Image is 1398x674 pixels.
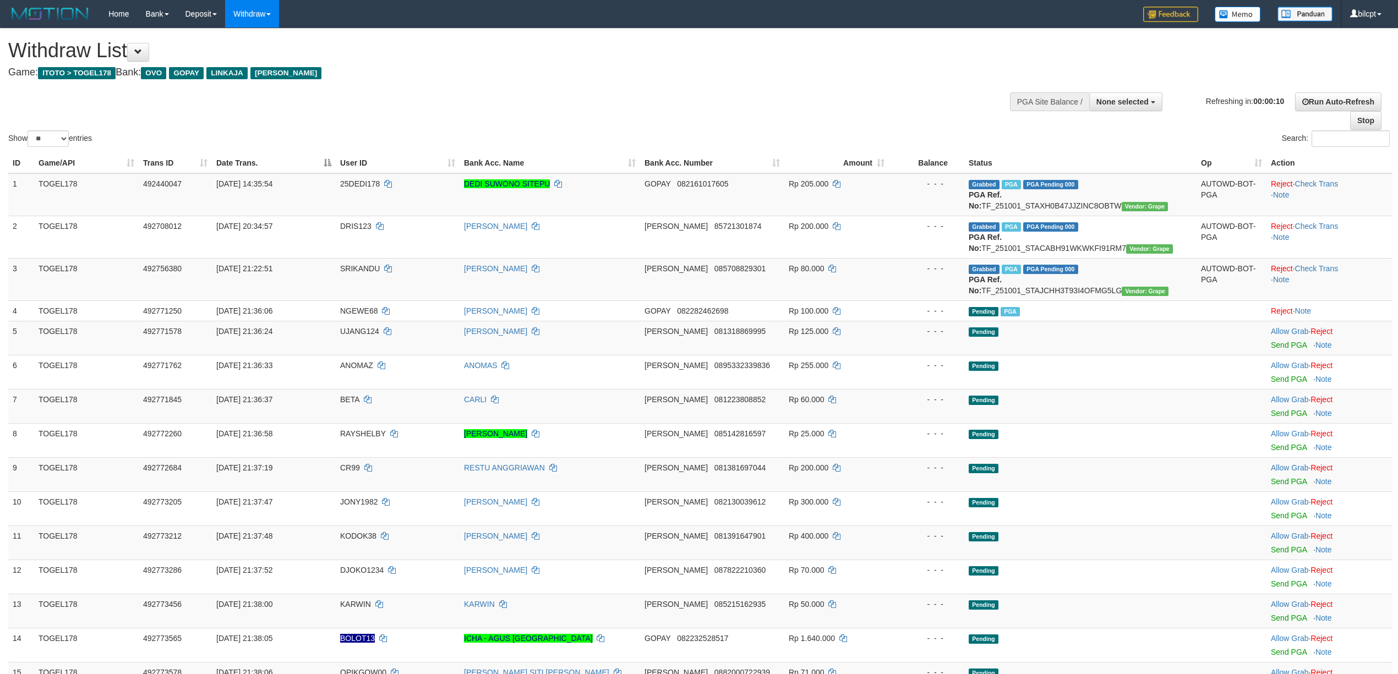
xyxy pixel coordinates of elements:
span: [DATE] 21:37:52 [216,566,272,574]
span: · [1271,429,1310,438]
span: PGA Pending [1023,265,1078,274]
a: Allow Grab [1271,531,1308,540]
span: [DATE] 21:37:48 [216,531,272,540]
span: Pending [969,327,998,337]
td: 11 [8,525,34,560]
a: [PERSON_NAME] [464,327,527,336]
span: Copy 081223808852 to clipboard [714,395,766,404]
td: TOGEL178 [34,173,139,216]
a: Send PGA [1271,648,1307,656]
th: Bank Acc. Number: activate to sort column ascending [640,153,784,173]
td: TOGEL178 [34,628,139,662]
a: Allow Grab [1271,463,1308,472]
span: · [1271,395,1310,404]
td: AUTOWD-BOT-PGA [1197,216,1266,258]
td: TOGEL178 [34,300,139,321]
td: 1 [8,173,34,216]
b: PGA Ref. No: [969,190,1002,210]
span: Rp 200.000 [789,463,828,472]
span: [PERSON_NAME] [645,361,708,370]
td: · [1266,389,1392,423]
td: · [1266,321,1392,355]
td: TOGEL178 [34,525,139,560]
a: CARLI [464,395,487,404]
span: CR99 [340,463,360,472]
span: 492771250 [143,306,182,315]
span: Pending [969,600,998,610]
div: - - - [893,326,960,337]
a: Note [1295,306,1312,315]
td: · [1266,594,1392,628]
span: [PERSON_NAME] [645,497,708,506]
a: Note [1315,341,1332,349]
a: ANOMAS [464,361,498,370]
a: Note [1273,190,1290,199]
span: 492772260 [143,429,182,438]
td: TF_251001_STAXH0B47JJZINC8OBTW [964,173,1197,216]
div: - - - [893,394,960,405]
td: · · [1266,173,1392,216]
a: Send PGA [1271,341,1307,349]
a: Reject [1310,566,1333,574]
span: [PERSON_NAME] [645,463,708,472]
span: Rp 125.000 [789,327,828,336]
span: Rp 60.000 [789,395,824,404]
span: Marked by bilcs1 [1002,222,1021,232]
span: [PERSON_NAME] [645,222,708,231]
td: 10 [8,491,34,525]
span: 25DEDI178 [340,179,380,188]
a: Send PGA [1271,375,1307,383]
img: panduan.png [1277,7,1333,21]
span: · [1271,463,1310,472]
td: · · [1266,216,1392,258]
th: Trans ID: activate to sort column ascending [139,153,212,173]
span: Marked by bilcs1 [1002,265,1021,274]
span: Copy 85721301874 to clipboard [714,222,762,231]
span: [DATE] 21:37:19 [216,463,272,472]
a: RESTU ANGGRIAWAN [464,463,545,472]
a: Stop [1350,111,1381,130]
a: Reject [1310,463,1333,472]
a: Allow Grab [1271,497,1308,506]
td: · [1266,423,1392,457]
a: [PERSON_NAME] [464,306,527,315]
td: TOGEL178 [34,560,139,594]
span: Rp 100.000 [789,306,828,315]
span: [DATE] 21:38:05 [216,634,272,643]
span: [PERSON_NAME] [645,600,708,609]
td: 2 [8,216,34,258]
th: User ID: activate to sort column ascending [336,153,460,173]
span: [PERSON_NAME] [250,67,321,79]
span: · [1271,566,1310,574]
td: TF_251001_STACABH91WKWKFI91RM7 [964,216,1197,258]
input: Search: [1312,130,1390,147]
a: Note [1315,511,1332,520]
span: Copy 081391647901 to clipboard [714,531,766,540]
span: · [1271,497,1310,506]
td: TOGEL178 [34,491,139,525]
span: Marked by bilcs1 [1002,180,1021,189]
a: Send PGA [1271,409,1307,418]
span: [PERSON_NAME] [645,566,708,574]
strong: 00:00:10 [1253,96,1284,105]
h4: Game: Bank: [8,67,921,78]
span: Pending [969,464,998,473]
td: TOGEL178 [34,355,139,389]
a: Reject [1310,600,1333,609]
span: Vendor URL: https://settle31.1velocity.biz [1122,202,1168,211]
a: [PERSON_NAME] [464,429,527,438]
a: Reject [1310,531,1333,540]
span: Copy 085215162935 to clipboard [714,600,766,609]
span: 492708012 [143,222,182,231]
a: Note [1315,648,1332,656]
td: · [1266,491,1392,525]
td: TF_251001_STAJCHH3T93I4OFMG5LG [964,258,1197,300]
span: Grabbed [969,222,1000,232]
span: · [1271,634,1310,643]
span: RAYSHELBY [340,429,386,438]
span: Rp 70.000 [789,566,824,574]
span: LINKAJA [206,67,248,79]
span: Copy 081381697044 to clipboard [714,463,766,472]
a: Reject [1310,395,1333,404]
a: Allow Grab [1271,395,1308,404]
